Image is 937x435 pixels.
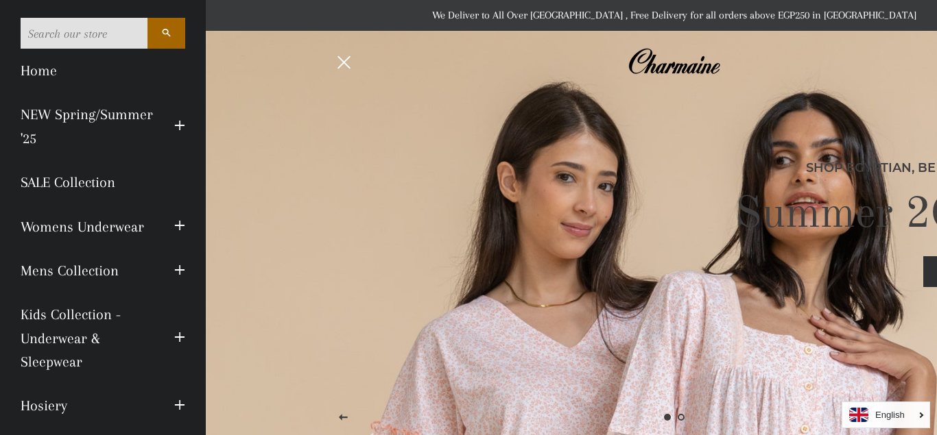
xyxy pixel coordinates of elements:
[21,18,147,49] input: Search our store
[10,160,195,204] a: SALE Collection
[10,293,164,384] a: Kids Collection - Underwear & Sleepwear
[849,408,923,422] a: English
[10,384,164,427] a: Hosiery
[10,205,164,249] a: Womens Underwear
[628,47,720,77] img: Charmaine Egypt
[674,410,688,424] a: Load slide 2
[10,92,164,160] a: NEW Spring/Summer '25
[327,401,361,435] button: Previous slide
[10,49,195,92] a: Home
[875,410,905,419] i: English
[661,410,674,424] a: Slide 1, current
[10,249,164,293] a: Mens Collection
